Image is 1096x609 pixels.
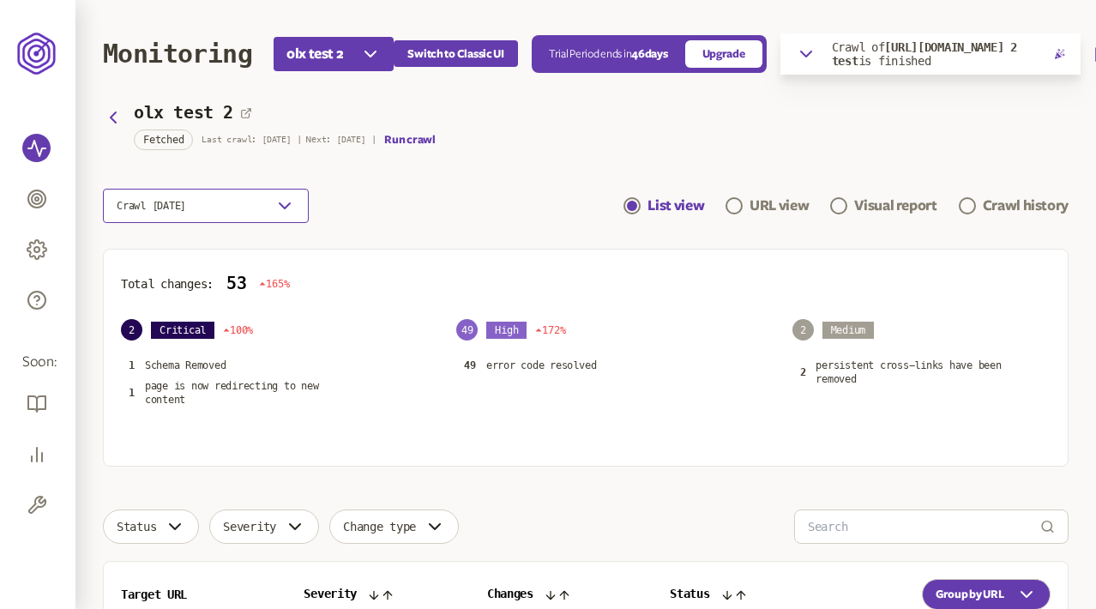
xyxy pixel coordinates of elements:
[343,520,416,534] span: Change type
[103,510,199,544] button: Status
[121,319,142,341] span: 2
[456,358,604,373] button: 49error code resolved
[750,196,809,216] div: URL view
[959,196,1069,216] a: Crawl history
[129,387,135,399] span: 1
[726,196,809,216] a: URL view
[780,33,1081,75] button: Crawl of[URL][DOMAIN_NAME] 2 testis finished
[631,48,667,60] span: 46 days
[274,37,394,71] button: olx test 2
[103,39,252,69] h1: Monitoring
[878,54,931,68] span: finished
[121,277,214,291] p: Total changes:
[129,359,135,371] span: 1
[854,196,936,216] div: Visual report
[623,196,704,216] a: List view
[145,359,226,372] p: Schema Removed
[685,40,762,68] a: Upgrade
[329,510,459,544] button: Change type
[143,132,184,148] span: Fetched
[830,196,936,216] a: Visual report
[117,199,186,213] span: Crawl [DATE]
[259,277,289,291] span: 165%
[800,366,806,378] span: 2
[384,133,435,147] button: Run crawl
[792,319,814,341] span: 2
[486,322,527,339] span: High
[121,378,358,407] button: 1page is now redirecting to new content
[816,359,1022,386] p: persistent cross-links have been removed
[832,40,1017,68] span: [URL][DOMAIN_NAME] 2 test
[209,510,319,544] button: Severity
[535,323,565,337] span: 172%
[464,359,476,371] span: 49
[983,196,1069,216] div: Crawl history
[832,40,1040,68] p: Crawl of is
[549,47,668,61] p: Trial Period ends in
[394,40,517,67] button: Switch to Classic UI
[223,520,276,534] span: Severity
[936,588,1004,601] span: Group by URL
[226,274,246,293] p: 53
[103,189,309,223] button: Crawl [DATE]
[151,322,214,339] span: Critical
[202,135,376,145] p: Last crawl: [DATE] | Next: [DATE] |
[121,358,233,373] button: 1Schema Removed
[822,322,875,339] span: Medium
[792,358,1030,387] button: 2persistent cross-links have been removed
[22,353,53,372] span: Soon:
[808,510,1040,543] input: Search
[647,196,704,216] div: List view
[223,323,253,337] span: 100%
[145,379,352,407] p: page is now redirecting to new content
[623,189,1069,223] div: Navigation
[456,319,478,341] span: 49
[134,103,233,123] h3: olx test 2
[286,44,343,64] span: olx test 2
[117,520,156,534] span: Status
[486,359,596,372] p: error code resolved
